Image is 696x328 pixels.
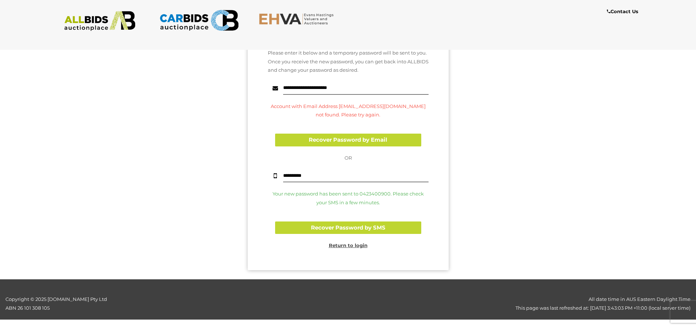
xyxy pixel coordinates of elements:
[275,134,421,146] button: Recover Password by Email
[607,7,640,16] a: Contact Us
[174,295,696,312] div: All date time in AUS Eastern Daylight Time This page was last refreshed at: [DATE] 3:43:03 PM +11...
[268,154,429,162] p: OR
[259,13,338,25] img: EHVA.com.au
[268,49,429,74] p: Please enter it below and a temporary password will be sent to you. Once you receive the new pass...
[268,102,429,119] p: Account with Email Address [EMAIL_ADDRESS][DOMAIN_NAME] not found. Please try again.
[275,221,421,234] button: Recover Password by SMS
[159,7,239,33] img: CARBIDS.com.au
[268,190,429,207] p: Your new password has been sent to 0423400900. Please check your SMS in a few minutes.
[607,8,638,14] b: Contact Us
[60,11,140,31] img: ALLBIDS.com.au
[329,242,368,248] a: Return to login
